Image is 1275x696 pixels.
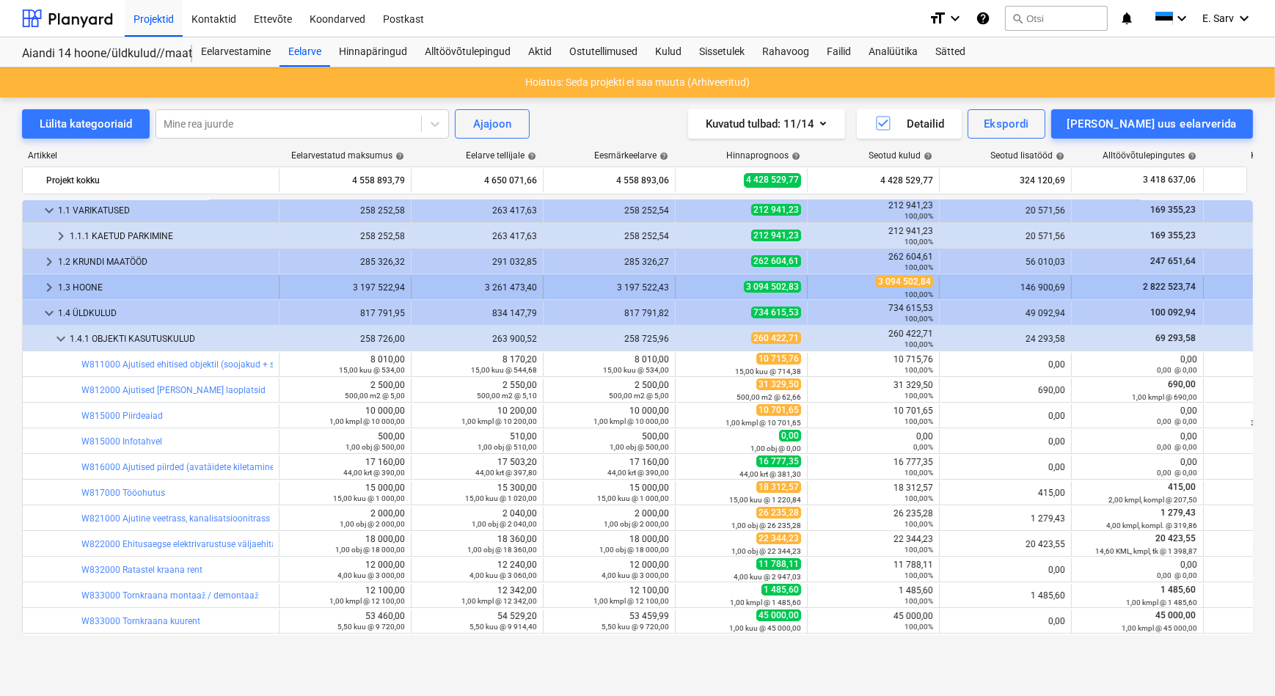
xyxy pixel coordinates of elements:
[814,534,933,554] div: 22 344,23
[1157,571,1197,579] small: 0,00 @ 0,00
[1141,282,1197,292] span: 2 822 523,74
[417,406,537,426] div: 10 200,00
[417,585,537,606] div: 12 342,00
[751,307,801,318] span: 734 615,53
[905,315,933,323] small: 100,00%
[946,539,1065,549] div: 20 423,55
[1078,560,1197,580] div: 0,00
[946,308,1065,318] div: 49 092,94
[285,483,405,503] div: 15 000,00
[593,417,669,425] small: 1,00 kmpl @ 10 000,00
[285,380,405,400] div: 2 500,00
[610,443,669,451] small: 1,00 obj @ 500,00
[1051,109,1253,139] button: [PERSON_NAME] uus eelarverida
[946,565,1065,575] div: 0,00
[417,205,537,216] div: 263 417,63
[753,37,818,67] a: Rahavoog
[470,623,537,631] small: 5,50 kuu @ 9 914,40
[905,212,933,220] small: 100,00%
[946,590,1065,601] div: 1 485,60
[519,37,560,67] div: Aktid
[905,340,933,348] small: 100,00%
[291,150,404,161] div: Eelarvestatud maksumus
[549,483,669,503] div: 15 000,00
[285,508,405,529] div: 2 000,00
[734,573,801,581] small: 4,00 kuu @ 2 947,03
[467,546,537,554] small: 1,00 obj @ 18 360,00
[549,231,669,241] div: 258 252,54
[280,37,330,67] div: Eelarve
[756,507,801,519] span: 26 235,28
[81,462,335,472] a: W816000 Ajutised piirded (avatäidete kiletamine, avade piirded)
[417,231,537,241] div: 263 417,63
[756,404,801,416] span: 10 701,65
[1185,152,1197,161] span: help
[471,366,537,374] small: 15,00 kuu @ 544,68
[549,205,669,216] div: 258 252,54
[285,354,405,375] div: 8 010,00
[1159,585,1197,595] span: 1 485,60
[1053,152,1064,161] span: help
[22,46,175,62] div: Aiandi 14 hoone/üldkulud//maatööd (2101872//2101869)
[602,571,669,579] small: 4,00 kuu @ 3 000,00
[81,565,202,575] a: W832000 Ratastel kraana rent
[905,263,933,271] small: 100,00%
[549,334,669,344] div: 258 725,96
[814,406,933,426] div: 10 701,65
[549,560,669,580] div: 12 000,00
[52,330,70,348] span: keyboard_arrow_down
[192,37,280,67] a: Eelarvestamine
[1149,230,1197,241] span: 169 355,23
[46,169,273,192] div: Projekt kokku
[814,483,933,503] div: 18 312,57
[1149,256,1197,266] span: 247 651,64
[690,37,753,67] div: Sissetulek
[646,37,690,67] a: Kulud
[549,169,669,192] div: 4 558 893,06
[860,37,927,67] div: Analüütika
[814,380,933,400] div: 31 329,50
[285,457,405,477] div: 17 160,00
[609,392,669,400] small: 500,00 m2 @ 5,00
[477,392,537,400] small: 500,00 m2 @ 5,10
[417,534,537,554] div: 18 360,00
[339,366,405,374] small: 15,00 kuu @ 534,00
[417,457,537,477] div: 17 503,20
[40,114,132,133] div: Lülita kategooriaid
[814,431,933,452] div: 0,00
[337,623,405,631] small: 5,50 kuu @ 9 720,00
[726,150,800,161] div: Hinnaprognoos
[549,611,669,631] div: 53 459,99
[756,532,801,544] span: 22 344,23
[814,508,933,529] div: 26 235,28
[1235,10,1253,27] i: keyboard_arrow_down
[1108,496,1197,504] small: 2,00 kmpl, kompl @ 207,50
[1157,417,1197,425] small: 0,00 @ 0,00
[81,359,326,370] a: W811000 Ajutised ehitised objektil (soojakud + san soojakud)
[593,597,669,605] small: 1,00 kmpl @ 12 100,00
[22,109,150,139] button: Lülita kategooriaid
[607,469,669,477] small: 44,00 krt @ 390,00
[329,597,405,605] small: 1,00 kmpl @ 12 100,00
[737,393,801,401] small: 500,00 m2 @ 62,66
[756,353,801,365] span: 10 715,76
[657,152,668,161] span: help
[1122,624,1197,632] small: 1,00 kmpl @ 45 000,00
[814,226,933,246] div: 212 941,23
[340,520,405,528] small: 1,00 obj @ 2 000,00
[905,290,933,298] small: 100,00%
[333,494,405,502] small: 15,00 kuu @ 1 000,00
[1159,508,1197,518] span: 1 279,43
[58,301,273,325] div: 1.4 ÜLDKULUD
[946,616,1065,626] div: 0,00
[814,329,933,349] div: 260 422,71
[81,488,165,498] a: W817000 Tööohutus
[751,255,801,267] span: 262 604,61
[70,327,273,351] div: 1.4.1 OBJEKTI KASUTUSKULUD
[976,10,990,27] i: Abikeskus
[346,443,405,451] small: 1,00 obj @ 500,00
[1154,333,1197,343] span: 69 293,58
[1132,393,1197,401] small: 1,00 kmpl @ 690,00
[814,303,933,323] div: 734 615,53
